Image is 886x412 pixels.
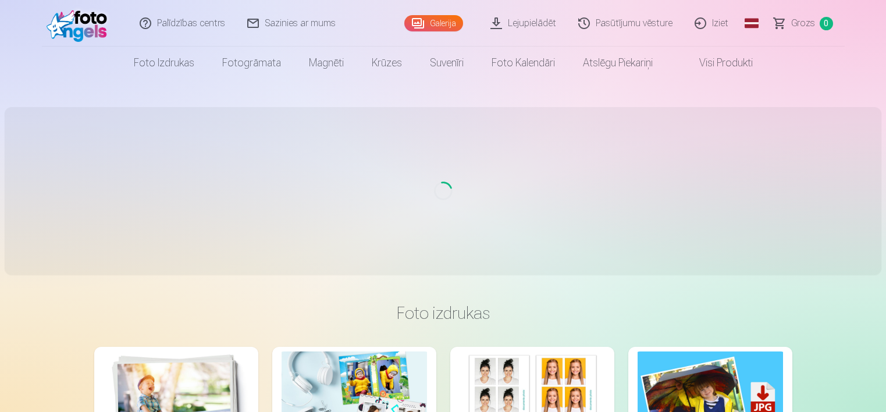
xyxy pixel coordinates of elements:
[358,47,416,79] a: Krūzes
[820,17,833,30] span: 0
[569,47,667,79] a: Atslēgu piekariņi
[208,47,295,79] a: Fotogrāmata
[295,47,358,79] a: Magnēti
[104,303,783,324] h3: Foto izdrukas
[791,16,815,30] span: Grozs
[478,47,569,79] a: Foto kalendāri
[47,5,113,42] img: /fa1
[416,47,478,79] a: Suvenīri
[404,15,463,31] a: Galerija
[120,47,208,79] a: Foto izdrukas
[667,47,767,79] a: Visi produkti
